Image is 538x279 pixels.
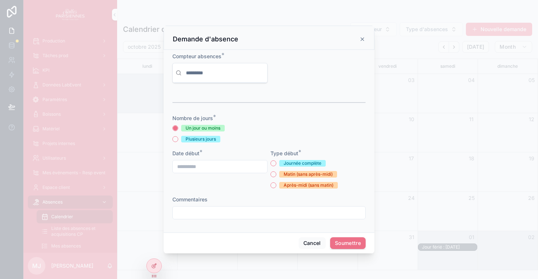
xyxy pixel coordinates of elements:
div: Après-midi (sans matin) [284,182,333,189]
div: Journée complète [284,160,321,167]
div: Plusieurs jours [186,136,216,142]
div: Matin (sans après-midi) [284,171,333,178]
div: Un jour ou moins [186,125,220,131]
button: Cancel [299,237,326,249]
button: Soumettre [330,237,366,249]
span: Commentaires [172,196,208,202]
span: Type début [270,150,298,156]
span: Nombre de jours [172,115,213,121]
span: Compteur absences [172,53,221,59]
h3: Demande d'absence [173,35,238,44]
span: Date début [172,150,199,156]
